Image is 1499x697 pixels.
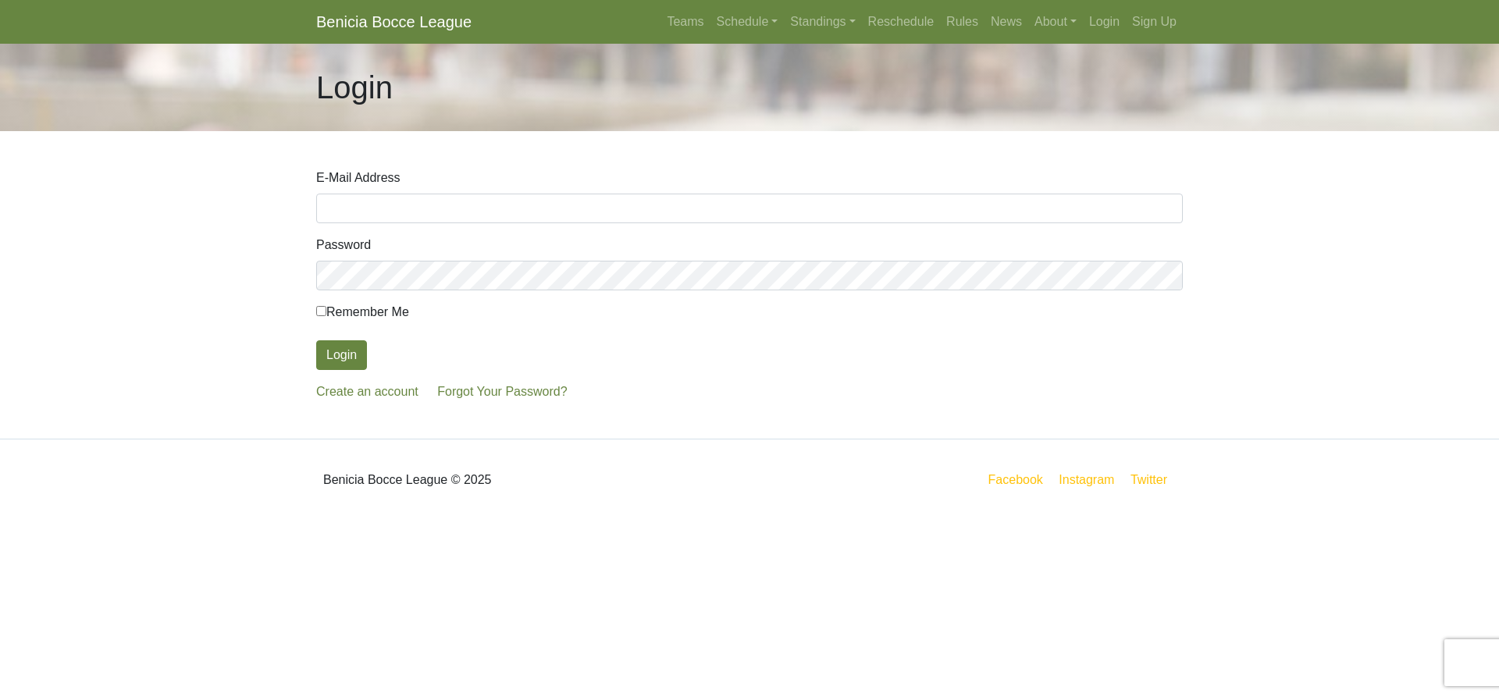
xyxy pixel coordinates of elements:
[1127,470,1180,489] a: Twitter
[304,452,749,508] div: Benicia Bocce League © 2025
[316,236,371,254] label: Password
[1028,6,1083,37] a: About
[862,6,941,37] a: Reschedule
[316,69,393,106] h1: Login
[984,6,1028,37] a: News
[316,169,401,187] label: E-Mail Address
[710,6,785,37] a: Schedule
[316,6,472,37] a: Benicia Bocce League
[437,385,567,398] a: Forgot Your Password?
[1056,470,1117,489] a: Instagram
[316,306,326,316] input: Remember Me
[660,6,710,37] a: Teams
[1126,6,1183,37] a: Sign Up
[316,340,367,370] button: Login
[985,470,1046,489] a: Facebook
[1083,6,1126,37] a: Login
[316,385,418,398] a: Create an account
[784,6,861,37] a: Standings
[940,6,984,37] a: Rules
[316,303,409,322] label: Remember Me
